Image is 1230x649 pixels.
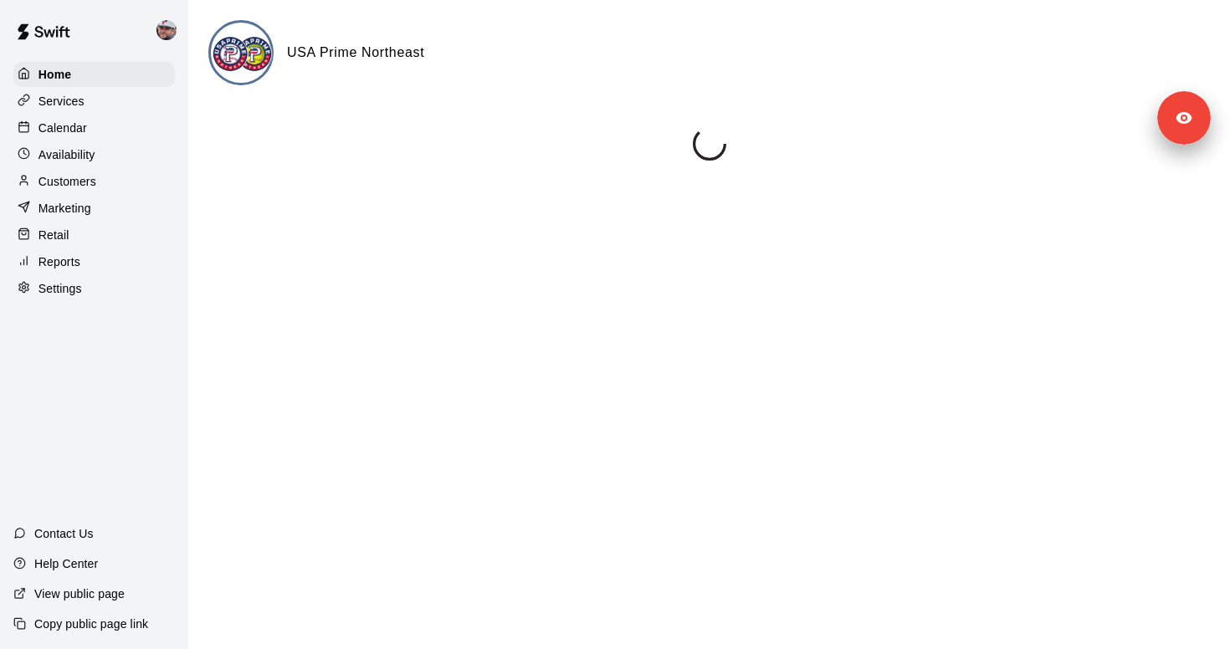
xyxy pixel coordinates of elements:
h6: USA Prime Northeast [287,42,424,64]
img: USA Prime Northeast logo [211,23,274,85]
p: Copy public page link [34,616,148,632]
p: Reports [38,253,80,270]
a: Customers [13,169,175,194]
a: Marketing [13,196,175,221]
a: Services [13,89,175,114]
p: Retail [38,227,69,243]
p: View public page [34,585,125,602]
a: Retail [13,222,175,248]
img: Alec Silverman [156,20,177,40]
a: Reports [13,249,175,274]
a: Calendar [13,115,175,141]
a: Settings [13,276,175,301]
p: Services [38,93,85,110]
a: Home [13,62,175,87]
p: Home [38,66,72,83]
p: Help Center [34,555,98,572]
a: Availability [13,142,175,167]
p: Calendar [38,120,87,136]
p: Customers [38,173,96,190]
div: Alec Silverman [153,13,188,47]
p: Availability [38,146,95,163]
p: Contact Us [34,525,94,542]
p: Settings [38,280,82,297]
p: Marketing [38,200,91,217]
